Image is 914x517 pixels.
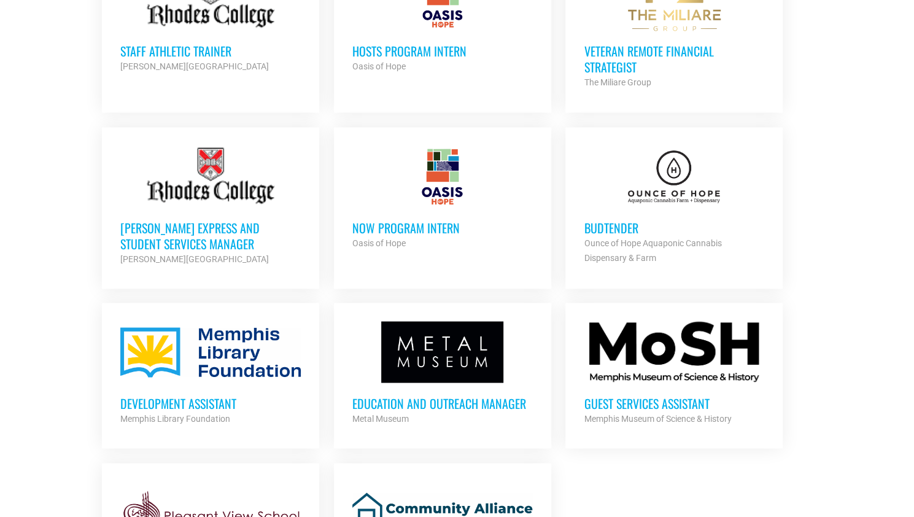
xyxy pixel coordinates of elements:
[352,61,406,71] strong: Oasis of Hope
[584,43,764,75] h3: Veteran Remote Financial Strategist
[120,43,301,59] h3: Staff Athletic Trainer
[120,254,269,263] strong: [PERSON_NAME][GEOGRAPHIC_DATA]
[565,303,783,444] a: Guest Services Assistant Memphis Museum of Science & History
[120,395,301,411] h3: Development Assistant
[352,413,409,423] strong: Metal Museum
[334,303,551,444] a: Education and Outreach Manager Metal Museum
[120,61,269,71] strong: [PERSON_NAME][GEOGRAPHIC_DATA]
[352,43,533,59] h3: HOSTS Program Intern
[584,238,721,262] strong: Ounce of Hope Aquaponic Cannabis Dispensary & Farm
[565,127,783,283] a: Budtender Ounce of Hope Aquaponic Cannabis Dispensary & Farm
[352,238,406,247] strong: Oasis of Hope
[584,219,764,235] h3: Budtender
[352,219,533,235] h3: NOW Program Intern
[120,413,230,423] strong: Memphis Library Foundation
[102,303,319,444] a: Development Assistant Memphis Library Foundation
[334,127,551,268] a: NOW Program Intern Oasis of Hope
[584,413,731,423] strong: Memphis Museum of Science & History
[120,219,301,251] h3: [PERSON_NAME] Express and Student Services Manager
[584,395,764,411] h3: Guest Services Assistant
[352,395,533,411] h3: Education and Outreach Manager
[584,77,651,87] strong: The Miliare Group
[102,127,319,284] a: [PERSON_NAME] Express and Student Services Manager [PERSON_NAME][GEOGRAPHIC_DATA]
